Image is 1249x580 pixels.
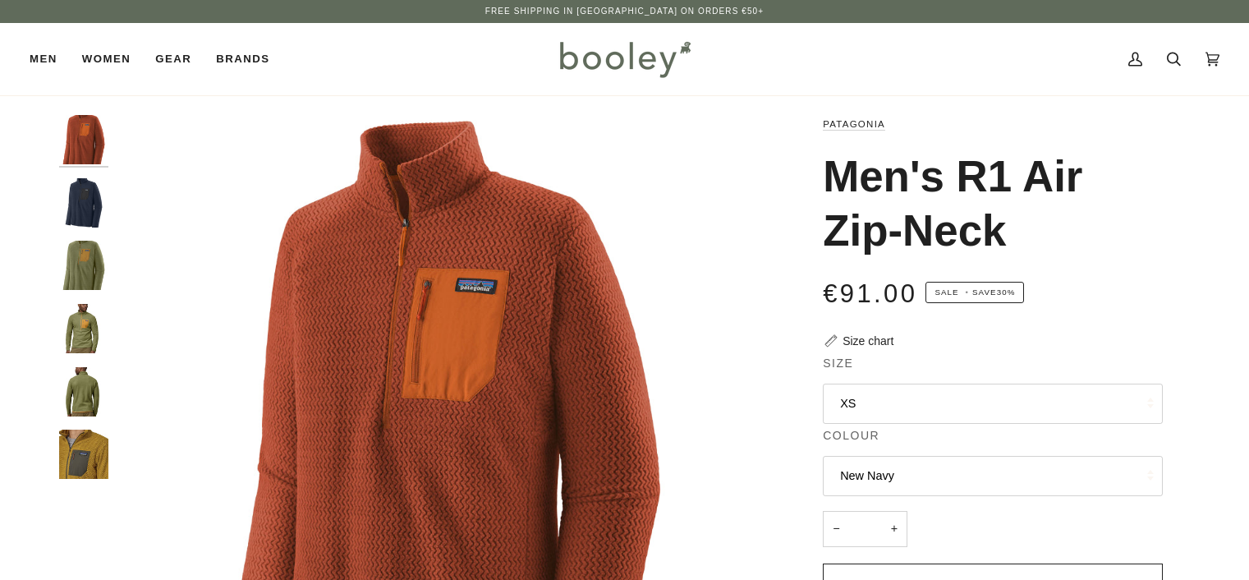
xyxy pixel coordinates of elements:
span: Gear [155,51,191,67]
h1: Men's R1 Air Zip-Neck [823,150,1150,258]
span: Size [823,355,853,372]
img: Patagonia Men's R1 Air Zip-Neck New Navy - Booley Galway [59,178,108,228]
p: Free Shipping in [GEOGRAPHIC_DATA] on Orders €50+ [485,5,764,18]
button: New Navy [823,456,1163,496]
a: Patagonia [823,119,885,129]
button: + [881,511,907,548]
a: Women [70,23,143,95]
span: Men [30,51,57,67]
span: Brands [216,51,269,67]
span: 30% [997,288,1016,297]
a: Gear [143,23,204,95]
span: Save [925,282,1024,303]
span: Colour [823,427,879,444]
img: Booley [553,35,696,83]
span: Sale [934,288,958,297]
a: Brands [204,23,282,95]
div: Size chart [843,333,893,350]
span: Women [82,51,131,67]
img: Patagonia Men's R1 Air Zip-Neck - Booley Galway [59,430,108,479]
button: XS [823,384,1163,424]
img: Patagonia Men's R1 Air Zip-Neck Burnished Red - Booley Galway [59,115,108,164]
img: Patagonia Men's R1 Air Zip-Neck - Booley Galway [59,304,108,353]
img: Patagonia Men's R1 Air Zip-Neck Buckhorn Green - Booley Galway [59,241,108,290]
span: €91.00 [823,279,917,308]
img: Patagonia Men's R1 Air Zip-Neck - Booley Galway [59,367,108,417]
a: Men [30,23,70,95]
em: • [962,288,972,297]
button: − [823,511,849,548]
input: Quantity [823,511,907,548]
